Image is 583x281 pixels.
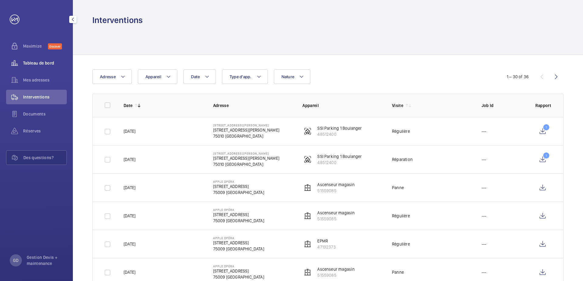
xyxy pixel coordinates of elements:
img: elevator.svg [304,240,311,248]
p: Rapport [535,102,551,109]
span: Appareil [145,74,161,79]
p: Visite [392,102,403,109]
p: Apple Opéra [213,208,264,212]
p: 75009 [GEOGRAPHIC_DATA] [213,189,264,196]
span: Réserves [23,128,67,134]
div: 1 – 30 of 36 [507,74,529,80]
p: Apple Opéra [213,264,264,268]
span: Interventions [23,94,67,100]
p: 75010 [GEOGRAPHIC_DATA] [213,161,279,167]
p: [STREET_ADDRESS][PERSON_NAME] [213,152,279,155]
h1: Interventions [92,15,143,26]
button: Nature [274,69,311,84]
p: [STREET_ADDRESS] [213,212,264,218]
span: Adresse [100,74,116,79]
p: 48512400 [317,131,362,137]
img: fire_alarm.svg [304,156,311,163]
span: Tableau de bord [23,60,67,66]
p: 51559085 [317,272,355,278]
div: Réparation [392,156,413,162]
p: 48512400 [317,159,362,166]
span: Date [191,74,200,79]
p: Adresse [213,102,293,109]
p: --- [482,213,486,219]
p: Gestion Devis + maintenance [27,254,63,266]
img: elevator.svg [304,212,311,219]
span: Documents [23,111,67,117]
p: --- [482,156,486,162]
div: Régulière [392,213,410,219]
span: Nature [281,74,295,79]
p: [STREET_ADDRESS] [213,268,264,274]
span: Discover [48,43,62,49]
p: --- [482,185,486,191]
p: [STREET_ADDRESS][PERSON_NAME] [213,155,279,161]
p: 75009 [GEOGRAPHIC_DATA] [213,218,264,224]
p: [STREET_ADDRESS][PERSON_NAME] [213,123,279,127]
img: fire_alarm.svg [304,128,311,135]
p: 51559085 [317,216,355,222]
p: [DATE] [124,213,135,219]
p: Appareil [302,102,382,109]
p: [STREET_ADDRESS] [213,183,264,189]
p: [STREET_ADDRESS] [213,240,264,246]
p: Date [124,102,132,109]
p: [DATE] [124,128,135,134]
p: 75009 [GEOGRAPHIC_DATA] [213,274,264,280]
span: Maximize [23,43,48,49]
span: Des questions? [23,155,66,161]
p: 47192373 [317,244,336,250]
img: elevator.svg [304,269,311,276]
p: Apple Opéra [213,180,264,183]
div: Panne [392,185,404,191]
p: Ascenseur magasin [317,210,355,216]
p: SSI Parking 1 Boulanger [317,153,362,159]
p: --- [482,241,486,247]
div: Panne [392,269,404,275]
div: Régulière [392,128,410,134]
span: Type d'app. [230,74,252,79]
p: 75010 [GEOGRAPHIC_DATA] [213,133,279,139]
p: Job Id [482,102,526,109]
p: 51559085 [317,188,355,194]
p: --- [482,128,486,134]
p: Apple Opéra [213,236,264,240]
div: Régulière [392,241,410,247]
p: [DATE] [124,269,135,275]
button: Type d'app. [222,69,268,84]
p: [DATE] [124,241,135,247]
p: --- [482,269,486,275]
p: SSI Parking 1 Boulanger [317,125,362,131]
p: GD [13,257,19,263]
p: 75009 [GEOGRAPHIC_DATA] [213,246,264,252]
button: Adresse [92,69,132,84]
span: Mes adresses [23,77,67,83]
p: [STREET_ADDRESS][PERSON_NAME] [213,127,279,133]
p: EPMR [317,238,336,244]
button: Appareil [138,69,177,84]
img: elevator.svg [304,184,311,191]
p: [DATE] [124,185,135,191]
button: Date [183,69,216,84]
p: Ascenseur magasin [317,266,355,272]
p: Ascenseur magasin [317,182,355,188]
p: [DATE] [124,156,135,162]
